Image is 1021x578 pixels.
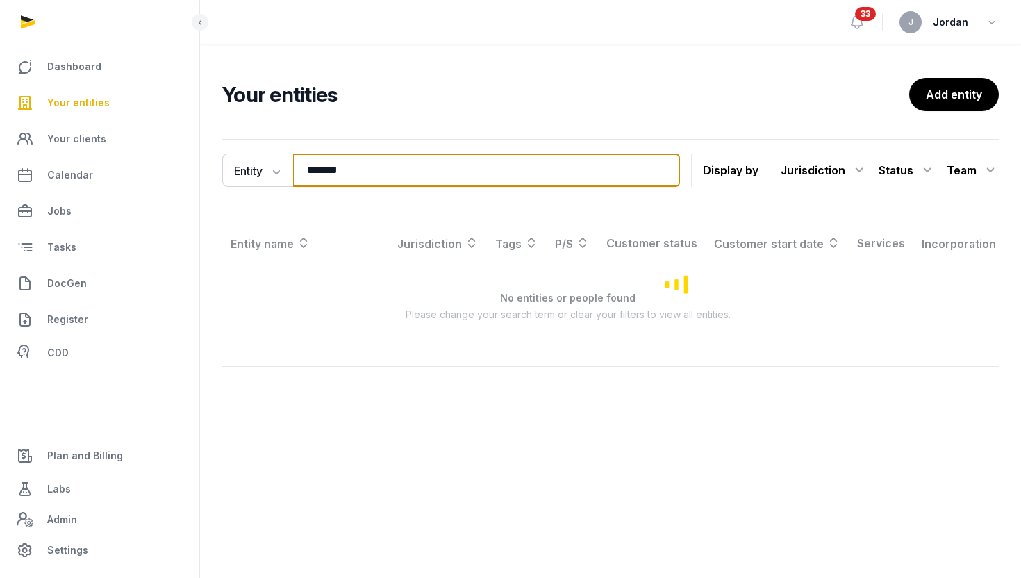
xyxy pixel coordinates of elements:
[222,82,909,107] h2: Your entities
[781,159,868,181] div: Jurisdiction
[222,154,293,187] button: Entity
[933,14,968,31] span: Jordan
[47,239,76,256] span: Tasks
[11,506,188,534] a: Admin
[11,50,188,83] a: Dashboard
[908,18,913,26] span: J
[855,7,876,21] span: 33
[47,542,88,559] span: Settings
[899,11,922,33] button: J
[11,195,188,228] a: Jobs
[47,447,123,464] span: Plan and Billing
[47,58,101,75] span: Dashboard
[47,275,87,292] span: DocGen
[11,231,188,264] a: Tasks
[47,94,110,111] span: Your entities
[47,131,106,147] span: Your clients
[703,159,758,181] p: Display by
[947,159,999,181] div: Team
[11,86,188,119] a: Your entities
[11,534,188,567] a: Settings
[11,439,188,472] a: Plan and Billing
[11,267,188,300] a: DocGen
[11,122,188,156] a: Your clients
[879,159,936,181] div: Status
[11,158,188,192] a: Calendar
[47,203,72,220] span: Jobs
[11,339,188,367] a: CDD
[47,511,77,528] span: Admin
[47,345,69,361] span: CDD
[11,303,188,336] a: Register
[11,472,188,506] a: Labs
[909,78,999,111] a: Add entity
[47,481,71,497] span: Labs
[47,167,93,183] span: Calendar
[47,311,88,328] span: Register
